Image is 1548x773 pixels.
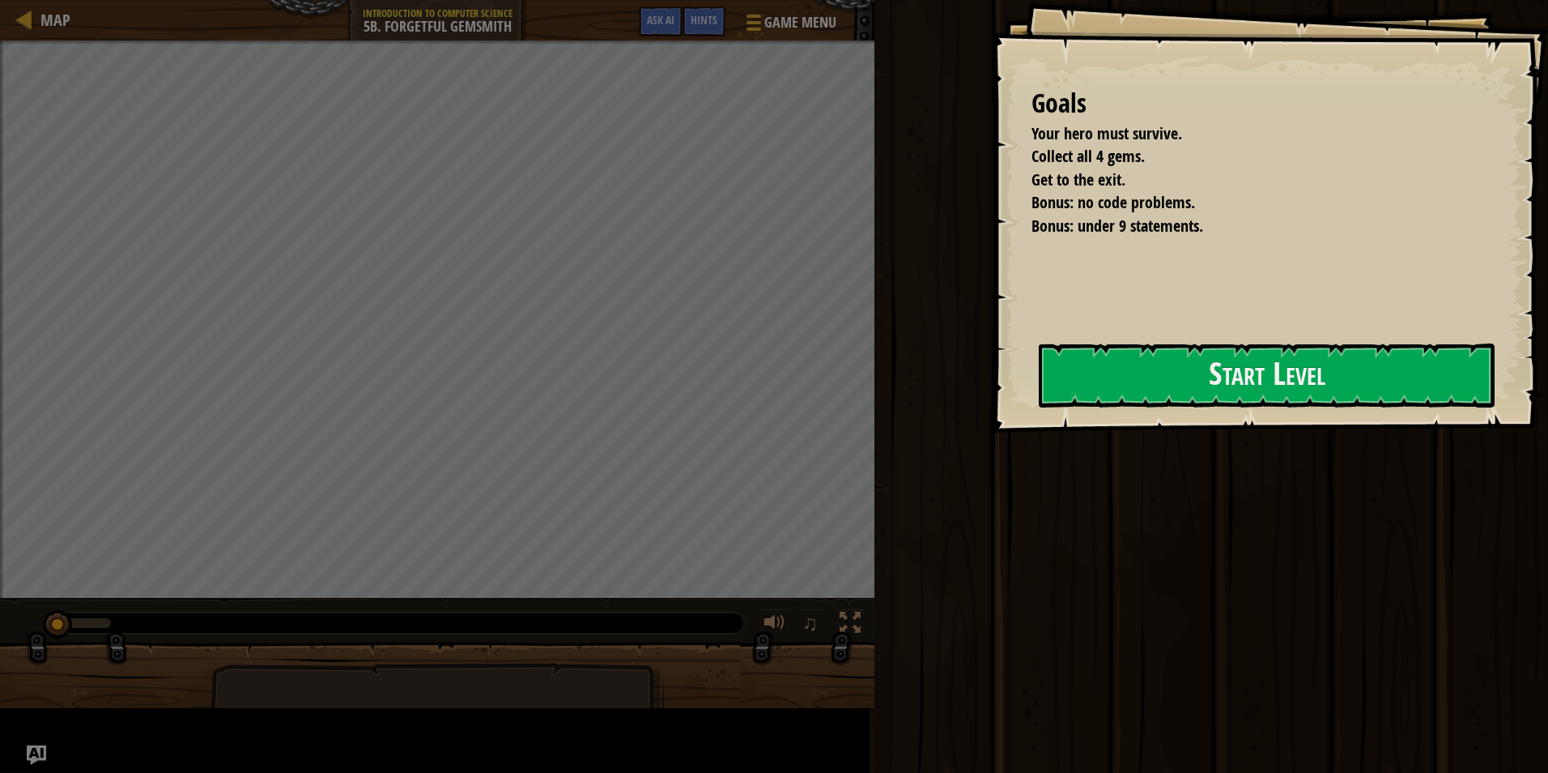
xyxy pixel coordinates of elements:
[1011,191,1487,215] li: Bonus: no code problems.
[1031,122,1182,144] span: Your hero must survive.
[27,745,46,765] button: Ask AI
[764,12,836,33] span: Game Menu
[1031,145,1145,167] span: Collect all 4 gems.
[734,6,846,45] button: Game Menu
[40,9,70,31] span: Map
[1031,169,1125,190] span: Get to the exit.
[1031,191,1195,213] span: Bonus: no code problems.
[1039,344,1495,408] button: Start Level
[802,611,819,635] span: ♫
[639,6,683,36] button: Ask AI
[1011,215,1487,238] li: Bonus: under 9 statements.
[1011,122,1487,146] li: Your hero must survive.
[1031,215,1203,237] span: Bonus: under 9 statements.
[1031,85,1491,122] div: Goals
[799,609,827,642] button: ♫
[691,12,717,28] span: Hints
[759,609,791,642] button: Adjust volume
[1011,145,1487,169] li: Collect all 4 gems.
[1011,169,1487,192] li: Get to the exit.
[32,9,70,31] a: Map
[647,12,674,28] span: Ask AI
[834,609,866,642] button: Toggle fullscreen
